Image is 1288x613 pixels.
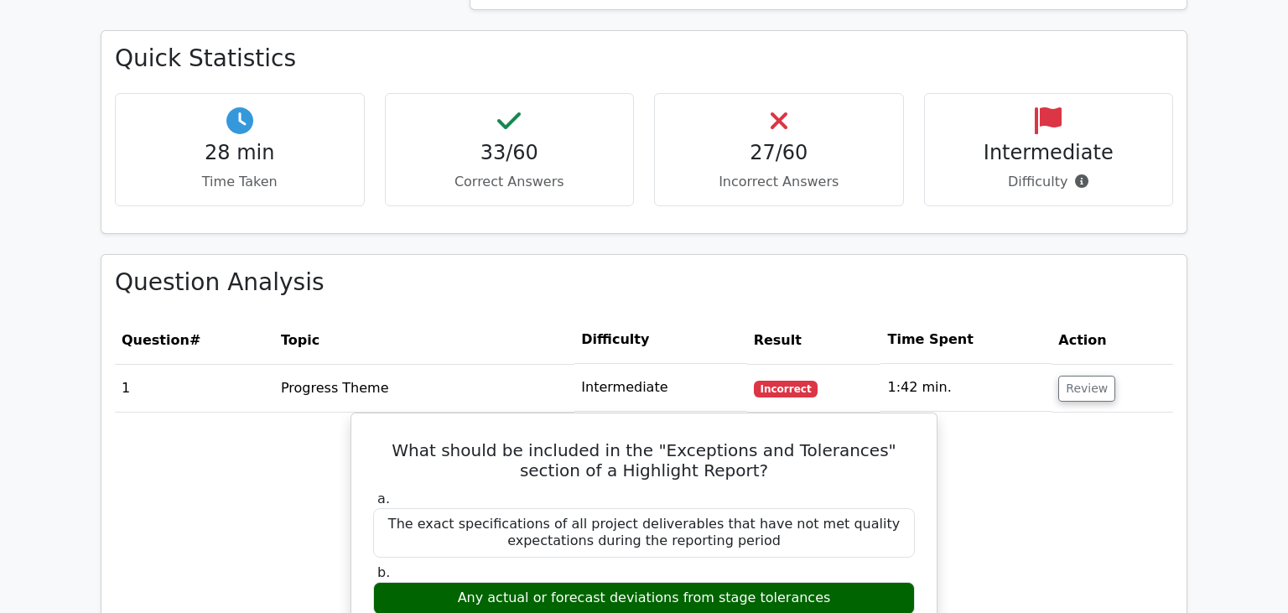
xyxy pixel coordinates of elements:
h4: 27/60 [668,141,890,165]
span: Incorrect [754,381,818,397]
h5: What should be included in the "Exceptions and Tolerances" section of a Highlight Report? [371,440,917,481]
span: a. [377,491,390,507]
button: Review [1058,376,1115,402]
th: Result [747,316,881,364]
div: The exact specifications of all project deliverables that have not met quality expectations durin... [373,508,915,558]
td: 1:42 min. [880,364,1052,412]
th: Difficulty [574,316,746,364]
h3: Quick Statistics [115,44,1173,73]
td: Progress Theme [274,364,574,412]
h4: Intermediate [938,141,1160,165]
th: Action [1052,316,1173,364]
p: Difficulty [938,172,1160,192]
th: Time Spent [880,316,1052,364]
span: Question [122,332,190,348]
h4: 28 min [129,141,351,165]
h3: Question Analysis [115,268,1173,297]
td: 1 [115,364,274,412]
p: Time Taken [129,172,351,192]
td: Intermediate [574,364,746,412]
p: Incorrect Answers [668,172,890,192]
p: Correct Answers [399,172,621,192]
th: # [115,316,274,364]
h4: 33/60 [399,141,621,165]
span: b. [377,564,390,580]
th: Topic [274,316,574,364]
